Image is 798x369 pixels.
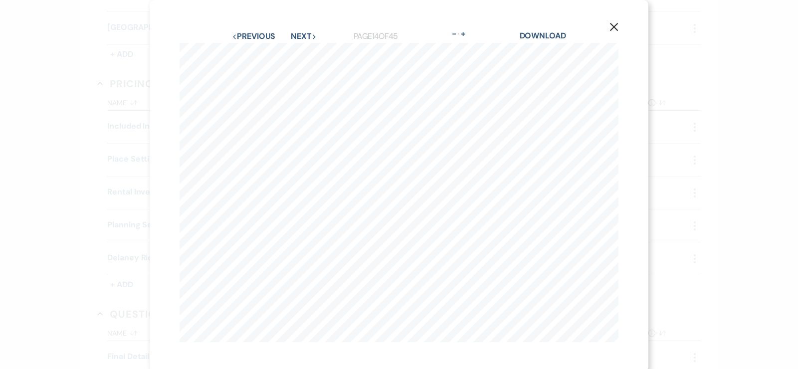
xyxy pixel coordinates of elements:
button: + [459,30,467,38]
a: Download [520,30,566,41]
button: - [450,30,458,38]
p: Page 14 of 45 [354,30,398,43]
button: Next [291,32,317,40]
button: Previous [232,32,275,40]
